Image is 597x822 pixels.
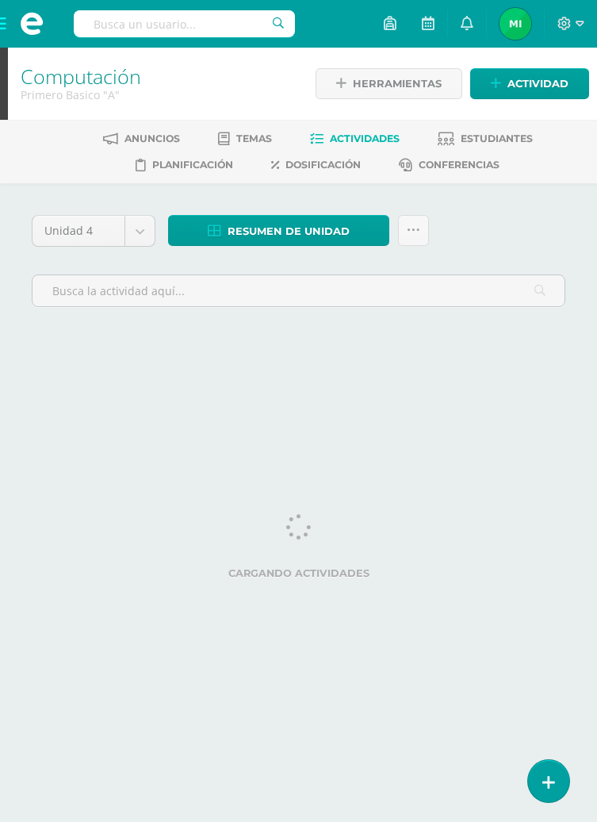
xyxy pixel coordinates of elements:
input: Busca un usuario... [74,10,295,37]
span: Conferencias [419,159,499,171]
a: Temas [218,126,272,152]
span: Unidad 4 [44,216,113,246]
a: Computación [21,63,141,90]
a: Resumen de unidad [168,215,389,246]
a: Conferencias [399,152,499,178]
a: Herramientas [316,68,462,99]
input: Busca la actividad aquí... [33,275,564,306]
a: Dosificación [271,152,361,178]
span: Temas [236,133,272,144]
span: Actividades [330,133,400,144]
a: Unidad 4 [33,216,155,246]
img: d61081fa4d32a2584e9020f5274a417f.png [499,8,531,40]
span: Actividad [507,69,568,98]
h1: Computación [21,65,295,87]
span: Herramientas [353,69,442,98]
a: Actividad [470,68,589,99]
a: Actividades [310,126,400,152]
span: Resumen de unidad [228,217,350,246]
a: Anuncios [103,126,180,152]
div: Primero Basico 'A' [21,87,295,102]
span: Planificación [152,159,233,171]
span: Anuncios [124,133,180,144]
a: Planificación [136,152,233,178]
a: Estudiantes [438,126,533,152]
span: Dosificación [285,159,361,171]
span: Estudiantes [461,133,533,144]
label: Cargando actividades [32,567,565,579]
